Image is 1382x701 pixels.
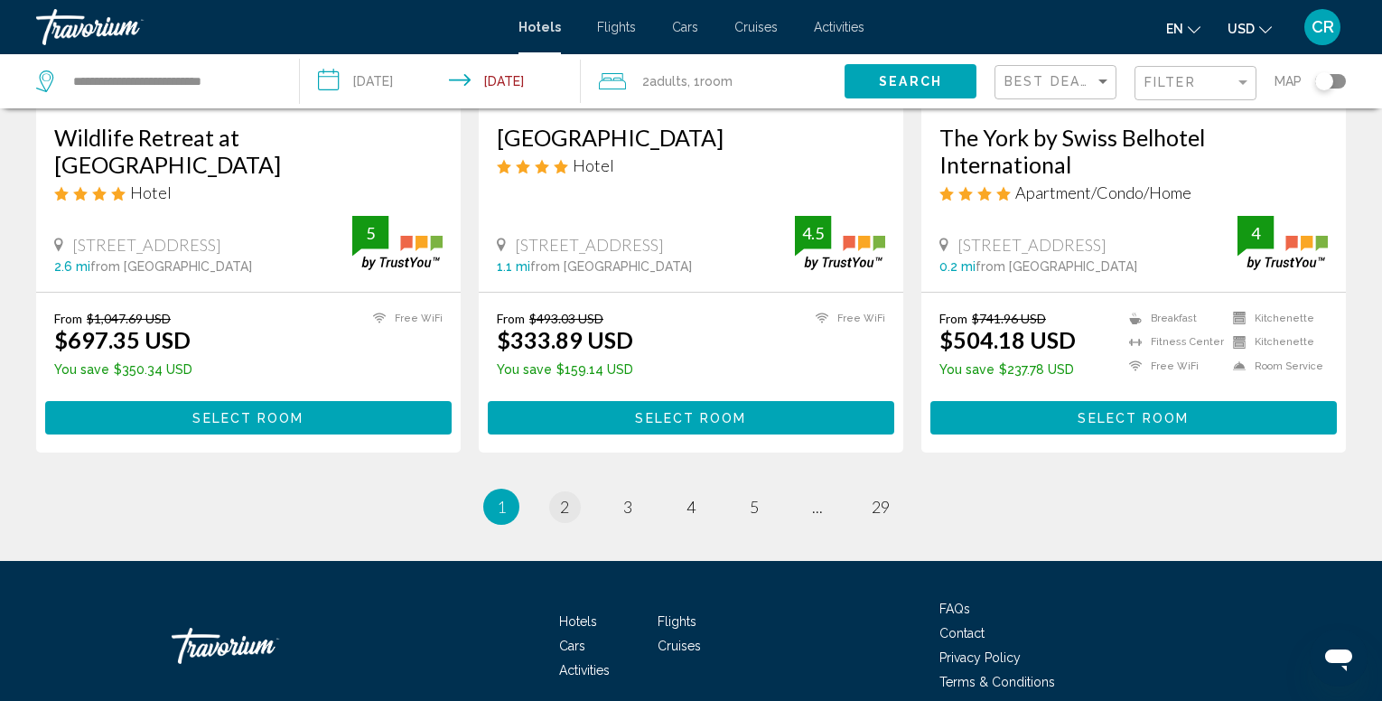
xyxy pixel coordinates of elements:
a: Travorium [36,9,500,45]
span: 4 [686,497,696,517]
button: Filter [1135,65,1256,102]
a: Travorium [172,619,352,673]
a: Cars [559,639,585,653]
span: Select Room [192,411,303,425]
span: en [1166,22,1183,36]
img: trustyou-badge.svg [795,216,885,269]
span: Filter [1144,75,1196,89]
span: [STREET_ADDRESS] [515,235,664,255]
span: Room [700,74,733,89]
span: [STREET_ADDRESS] [957,235,1107,255]
li: Free WiFi [1120,359,1224,374]
a: Activities [814,20,864,34]
ins: $697.35 USD [54,326,191,353]
span: From [54,311,82,326]
a: Wildlife Retreat at [GEOGRAPHIC_DATA] [54,124,443,178]
ins: $504.18 USD [939,326,1076,353]
a: Flights [658,614,696,629]
ul: Pagination [36,489,1346,525]
div: 4 star Hotel [54,182,443,202]
li: Kitchenette [1224,311,1328,326]
a: Privacy Policy [939,650,1021,665]
button: Toggle map [1302,73,1346,89]
span: Select Room [635,411,746,425]
iframe: Button to launch messaging window [1310,629,1368,687]
span: from [GEOGRAPHIC_DATA] [90,259,252,274]
button: Select Room [45,401,452,435]
del: $1,047.69 USD [87,311,171,326]
button: Change currency [1228,15,1272,42]
span: from [GEOGRAPHIC_DATA] [530,259,692,274]
a: Activities [559,663,610,678]
span: Hotel [573,155,614,175]
del: $493.03 USD [529,311,603,326]
a: The York by Swiss Belhotel International [939,124,1328,178]
a: Cruises [658,639,701,653]
a: Cruises [734,20,778,34]
span: From [497,311,525,326]
span: 5 [750,497,759,517]
a: Contact [939,626,985,640]
a: FAQs [939,602,970,616]
li: Kitchenette [1224,334,1328,350]
span: Best Deals [1004,74,1099,89]
a: [GEOGRAPHIC_DATA] [497,124,885,151]
span: Hotel [130,182,172,202]
li: Fitness Center [1120,334,1224,350]
li: Free WiFi [364,311,443,326]
button: Select Room [930,401,1337,435]
li: Free WiFi [807,311,885,326]
span: , 1 [687,69,733,94]
span: You save [497,362,552,377]
span: USD [1228,22,1255,36]
span: You save [939,362,994,377]
span: 1 [497,497,506,517]
span: 1.1 mi [497,259,530,274]
span: From [939,311,967,326]
span: 2.6 mi [54,259,90,274]
a: Terms & Conditions [939,675,1055,689]
button: Check-in date: Nov 13, 2025 Check-out date: Nov 15, 2025 [300,54,582,108]
div: 5 [352,222,388,244]
p: $237.78 USD [939,362,1076,377]
div: 4.5 [795,222,831,244]
span: 3 [623,497,632,517]
a: Select Room [488,406,894,425]
button: Select Room [488,401,894,435]
mat-select: Sort by [1004,75,1111,90]
p: $159.14 USD [497,362,633,377]
span: ... [812,497,823,517]
a: Hotels [559,614,597,629]
a: Cars [672,20,698,34]
a: Hotels [518,20,561,34]
span: 2 [642,69,687,94]
div: 4 star Apartment [939,182,1328,202]
li: Breakfast [1120,311,1224,326]
a: Select Room [45,406,452,425]
span: [STREET_ADDRESS] [72,235,221,255]
p: $350.34 USD [54,362,192,377]
a: Flights [597,20,636,34]
button: User Menu [1299,8,1346,46]
span: Select Room [1078,411,1189,425]
div: 4 [1237,222,1274,244]
span: 0.2 mi [939,259,976,274]
span: Search [879,75,942,89]
span: from [GEOGRAPHIC_DATA] [976,259,1137,274]
span: CR [1312,18,1334,36]
span: Map [1275,69,1302,94]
